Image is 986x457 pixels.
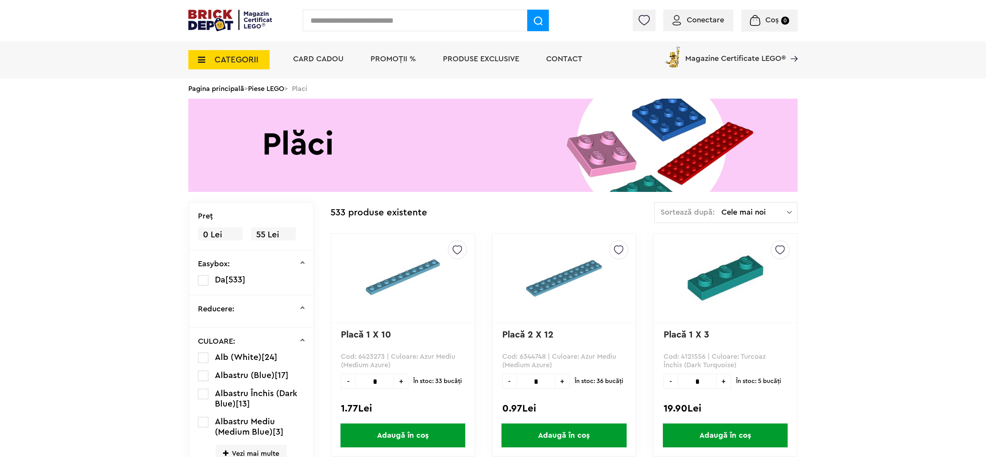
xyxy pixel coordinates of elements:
[198,212,213,220] p: Preţ
[654,423,797,447] a: Adaugă în coș
[661,208,715,216] span: Sortează după:
[293,55,344,63] a: Card Cadou
[341,330,391,339] a: Placă 1 X 10
[736,374,781,389] span: În stoc: 5 bucăţi
[502,374,516,389] span: -
[215,389,297,408] span: Albastru Închis (Dark Blue)
[501,423,626,447] span: Adaugă în coș
[394,374,408,389] span: +
[215,276,225,284] span: Da
[225,276,245,284] span: [533]
[198,260,230,268] p: Easybox:
[341,352,464,370] p: Cod: 6423273 | Culoare: Azur Mediu (Medium Azure)
[493,423,636,447] a: Adaugă în coș
[443,55,519,63] a: Produse exclusive
[198,227,243,242] span: 0 Lei
[664,330,709,339] a: Placă 1 X 3
[765,16,779,24] span: Coș
[664,352,787,370] p: Cod: 4121556 | Culoare: Turcoaz Închis (Dark Turquoise)
[555,374,570,389] span: +
[502,352,626,370] p: Cod: 6344748 | Culoare: Azur Mediu (Medium Azure)
[198,305,235,313] p: Reducere:
[273,428,283,436] span: [3]
[502,403,626,413] div: 0.97Lei
[236,400,250,408] span: [13]
[717,374,731,389] span: +
[546,55,582,63] a: Contact
[341,403,464,413] div: 1.77Lei
[248,85,284,92] a: Piese LEGO
[366,240,440,314] img: Placă 1 X 10
[262,353,277,361] span: [24]
[188,79,798,99] div: > > Placi
[781,17,789,25] small: 0
[672,16,724,24] a: Conectare
[330,202,427,224] div: 533 produse existente
[341,374,355,389] span: -
[331,423,474,447] a: Adaugă în coș
[413,374,462,389] span: În stoc: 33 bucăţi
[275,371,288,380] span: [17]
[663,423,788,447] span: Adaugă în coș
[251,227,296,242] span: 55 Lei
[516,240,612,316] img: Placă 2 X 12
[371,55,416,63] a: PROMOȚII %
[664,403,787,413] div: 19.90Lei
[677,240,773,316] img: Placă 1 X 3
[687,16,724,24] span: Conectare
[188,85,244,92] a: Pagina principală
[198,338,235,345] p: CULOARE:
[502,330,553,339] a: Placă 2 X 12
[215,55,258,64] span: CATEGORII
[340,423,465,447] span: Adaugă în coș
[215,371,275,380] span: Albastru (Blue)
[215,417,275,436] span: Albastru Mediu (Medium Blue)
[215,353,262,361] span: Alb (White)
[188,99,798,192] img: Placi
[786,45,798,52] a: Magazine Certificate LEGO®
[664,374,678,389] span: -
[685,45,786,62] span: Magazine Certificate LEGO®
[575,374,623,389] span: În stoc: 36 bucăţi
[721,208,787,216] span: Cele mai noi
